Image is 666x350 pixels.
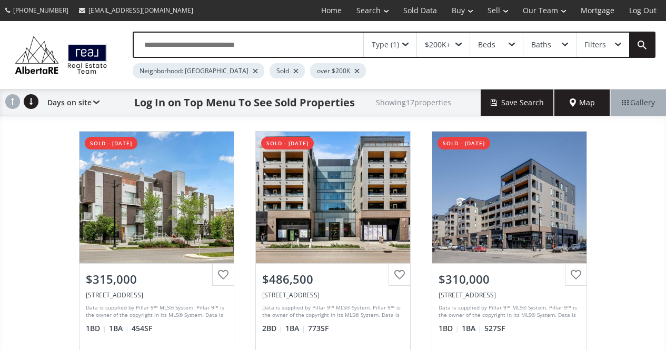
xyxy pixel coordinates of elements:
div: Data is supplied by Pillar 9™ MLS® System. Pillar 9™ is the owner of the copyright in its MLS® Sy... [86,304,225,319]
div: 3932 University Avenue NW #414, Calgary, AB T3B 6P6 [439,291,580,299]
span: 1 BA [109,323,129,334]
img: Logo [11,34,112,76]
span: 773 SF [308,323,329,334]
div: $200K+ [425,41,451,48]
span: [PHONE_NUMBER] [13,6,68,15]
h1: Log In on Top Menu To See Sold Properties [134,95,355,110]
span: 2 BD [262,323,283,334]
div: Baths [531,41,551,48]
span: Gallery [622,97,655,108]
span: 1 BA [462,323,482,334]
button: Save Search [481,89,554,116]
div: Gallery [610,89,666,116]
div: Days on site [42,89,100,116]
div: Filters [584,41,606,48]
div: Neighborhood: [GEOGRAPHIC_DATA] [133,63,264,78]
div: Data is supplied by Pillar 9™ MLS® System. Pillar 9™ is the owner of the copyright in its MLS® Sy... [262,304,401,319]
a: [EMAIL_ADDRESS][DOMAIN_NAME] [74,1,198,20]
div: $310,000 [439,271,580,287]
div: Type (1) [372,41,399,48]
span: Map [570,97,595,108]
span: 1 BD [439,323,459,334]
div: Map [554,89,610,116]
div: 3932 University Avenue NW #303, Calgary, AB T3B 6P6 [262,291,404,299]
span: 1 BD [86,323,106,334]
div: Data is supplied by Pillar 9™ MLS® System. Pillar 9™ is the owner of the copyright in its MLS® Sy... [439,304,578,319]
div: over $200K [310,63,366,78]
div: $486,500 [262,271,404,287]
span: 454 SF [132,323,152,334]
div: 3125 39 Street NW #207, Calgary, AB T3B 6H5 [86,291,227,299]
div: Sold [270,63,305,78]
span: 1 BA [285,323,305,334]
div: $315,000 [86,271,227,287]
h2: Showing 17 properties [376,98,451,106]
div: Beds [478,41,495,48]
span: [EMAIL_ADDRESS][DOMAIN_NAME] [88,6,193,15]
span: 527 SF [484,323,505,334]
